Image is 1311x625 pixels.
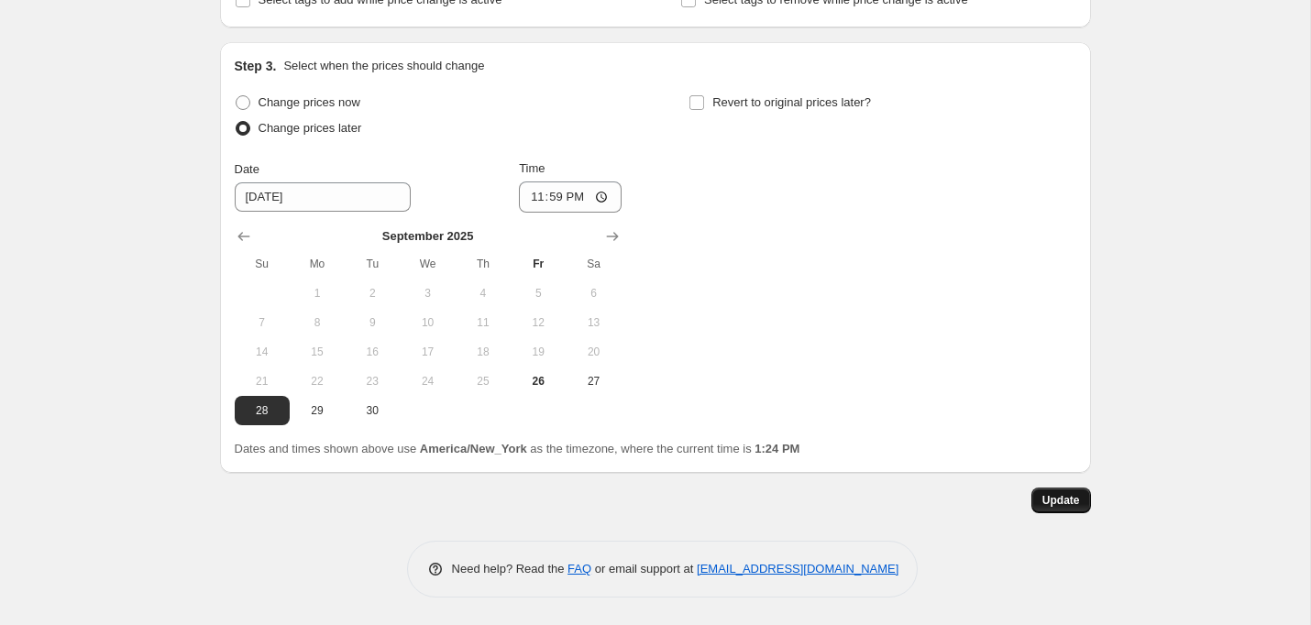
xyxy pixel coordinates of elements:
[400,279,455,308] button: Wednesday September 3 2025
[242,257,282,271] span: Su
[242,374,282,389] span: 21
[297,315,337,330] span: 8
[297,257,337,271] span: Mo
[242,345,282,359] span: 14
[352,257,392,271] span: Tu
[511,249,566,279] th: Friday
[290,396,345,425] button: Monday September 29 2025
[297,374,337,389] span: 22
[400,367,455,396] button: Wednesday September 24 2025
[345,249,400,279] th: Tuesday
[463,345,503,359] span: 18
[511,279,566,308] button: Friday September 5 2025
[518,257,558,271] span: Fr
[345,367,400,396] button: Tuesday September 23 2025
[345,396,400,425] button: Tuesday September 30 2025
[407,374,447,389] span: 24
[352,286,392,301] span: 2
[235,308,290,337] button: Sunday September 7 2025
[235,162,259,176] span: Date
[400,337,455,367] button: Wednesday September 17 2025
[400,249,455,279] th: Wednesday
[235,182,411,212] input: 9/26/2025
[290,249,345,279] th: Monday
[400,308,455,337] button: Wednesday September 10 2025
[566,337,621,367] button: Saturday September 20 2025
[1042,493,1080,508] span: Update
[235,396,290,425] button: Sunday September 28 2025
[407,257,447,271] span: We
[573,374,613,389] span: 27
[345,337,400,367] button: Tuesday September 16 2025
[566,249,621,279] th: Saturday
[567,562,591,576] a: FAQ
[712,95,871,109] span: Revert to original prices later?
[697,562,898,576] a: [EMAIL_ADDRESS][DOMAIN_NAME]
[352,374,392,389] span: 23
[518,286,558,301] span: 5
[463,315,503,330] span: 11
[290,367,345,396] button: Monday September 22 2025
[456,308,511,337] button: Thursday September 11 2025
[283,57,484,75] p: Select when the prices should change
[573,315,613,330] span: 13
[755,442,799,455] b: 1:24 PM
[573,257,613,271] span: Sa
[407,315,447,330] span: 10
[297,403,337,418] span: 29
[297,345,337,359] span: 15
[573,345,613,359] span: 20
[242,315,282,330] span: 7
[420,442,527,455] b: America/New_York
[519,181,622,213] input: 12:00
[352,345,392,359] span: 16
[352,403,392,418] span: 30
[235,337,290,367] button: Sunday September 14 2025
[456,249,511,279] th: Thursday
[456,367,511,396] button: Thursday September 25 2025
[519,161,545,175] span: Time
[290,337,345,367] button: Monday September 15 2025
[352,315,392,330] span: 9
[456,279,511,308] button: Thursday September 4 2025
[259,121,362,135] span: Change prices later
[566,308,621,337] button: Saturday September 13 2025
[573,286,613,301] span: 6
[297,286,337,301] span: 1
[566,279,621,308] button: Saturday September 6 2025
[290,308,345,337] button: Monday September 8 2025
[231,224,257,249] button: Show previous month, August 2025
[511,367,566,396] button: Today Friday September 26 2025
[600,224,625,249] button: Show next month, October 2025
[456,337,511,367] button: Thursday September 18 2025
[1031,488,1091,513] button: Update
[463,286,503,301] span: 4
[235,367,290,396] button: Sunday September 21 2025
[566,367,621,396] button: Saturday September 27 2025
[242,403,282,418] span: 28
[518,315,558,330] span: 12
[259,95,360,109] span: Change prices now
[591,562,697,576] span: or email support at
[235,57,277,75] h2: Step 3.
[452,562,568,576] span: Need help? Read the
[511,308,566,337] button: Friday September 12 2025
[518,374,558,389] span: 26
[345,279,400,308] button: Tuesday September 2 2025
[407,286,447,301] span: 3
[235,442,800,455] span: Dates and times shown above use as the timezone, where the current time is
[407,345,447,359] span: 17
[345,308,400,337] button: Tuesday September 9 2025
[463,374,503,389] span: 25
[290,279,345,308] button: Monday September 1 2025
[511,337,566,367] button: Friday September 19 2025
[463,257,503,271] span: Th
[518,345,558,359] span: 19
[235,249,290,279] th: Sunday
